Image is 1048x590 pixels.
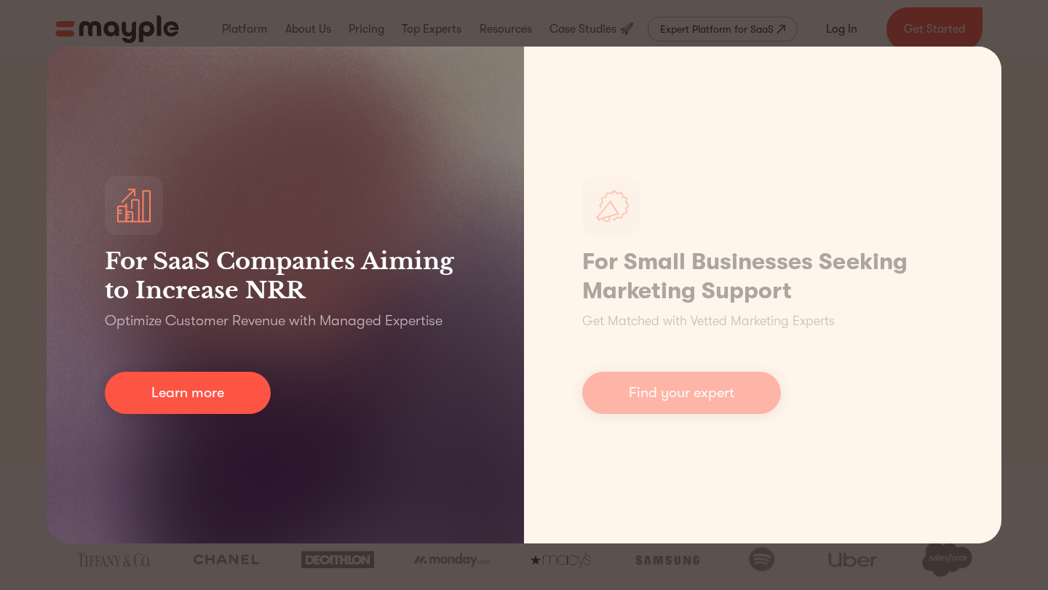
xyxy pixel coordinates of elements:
a: Find your expert [582,372,781,414]
a: Learn more [105,372,271,414]
p: Get Matched with Vetted Marketing Experts [582,311,835,331]
h3: For SaaS Companies Aiming to Increase NRR [105,247,466,305]
p: Optimize Customer Revenue with Managed Expertise [105,311,442,331]
h1: For Small Businesses Seeking Marketing Support [582,247,943,306]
